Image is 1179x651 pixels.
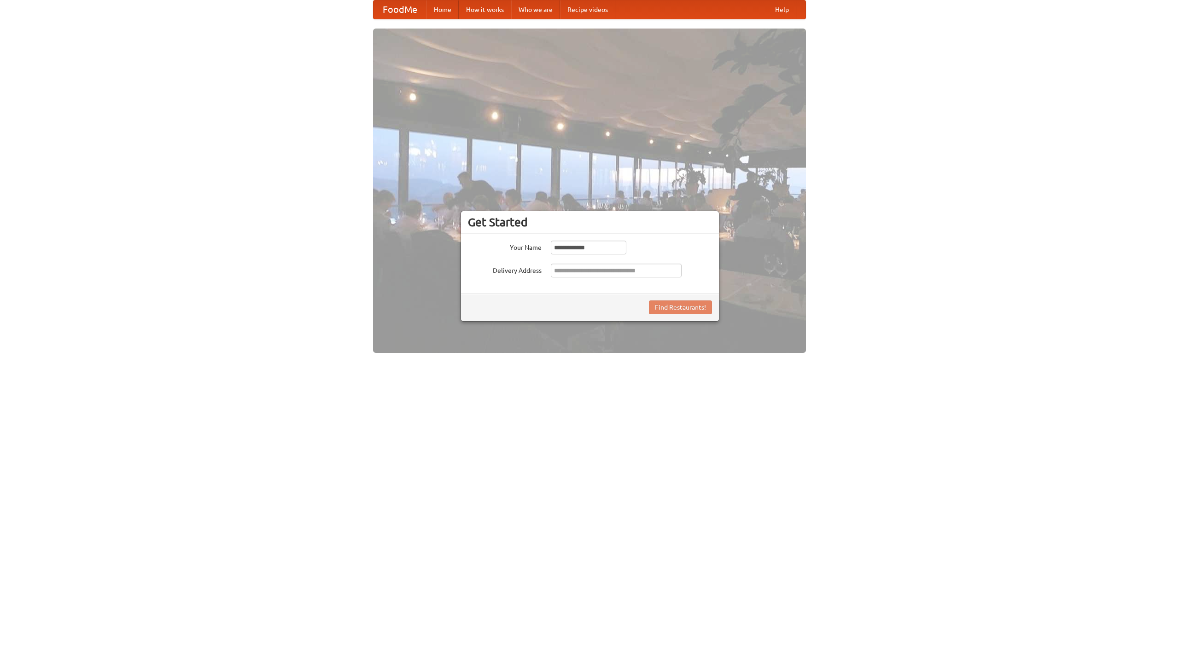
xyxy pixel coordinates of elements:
h3: Get Started [468,215,712,229]
a: Home [426,0,459,19]
a: Recipe videos [560,0,615,19]
label: Delivery Address [468,264,542,275]
a: Who we are [511,0,560,19]
a: How it works [459,0,511,19]
a: FoodMe [374,0,426,19]
a: Help [768,0,796,19]
label: Your Name [468,241,542,252]
button: Find Restaurants! [649,300,712,314]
